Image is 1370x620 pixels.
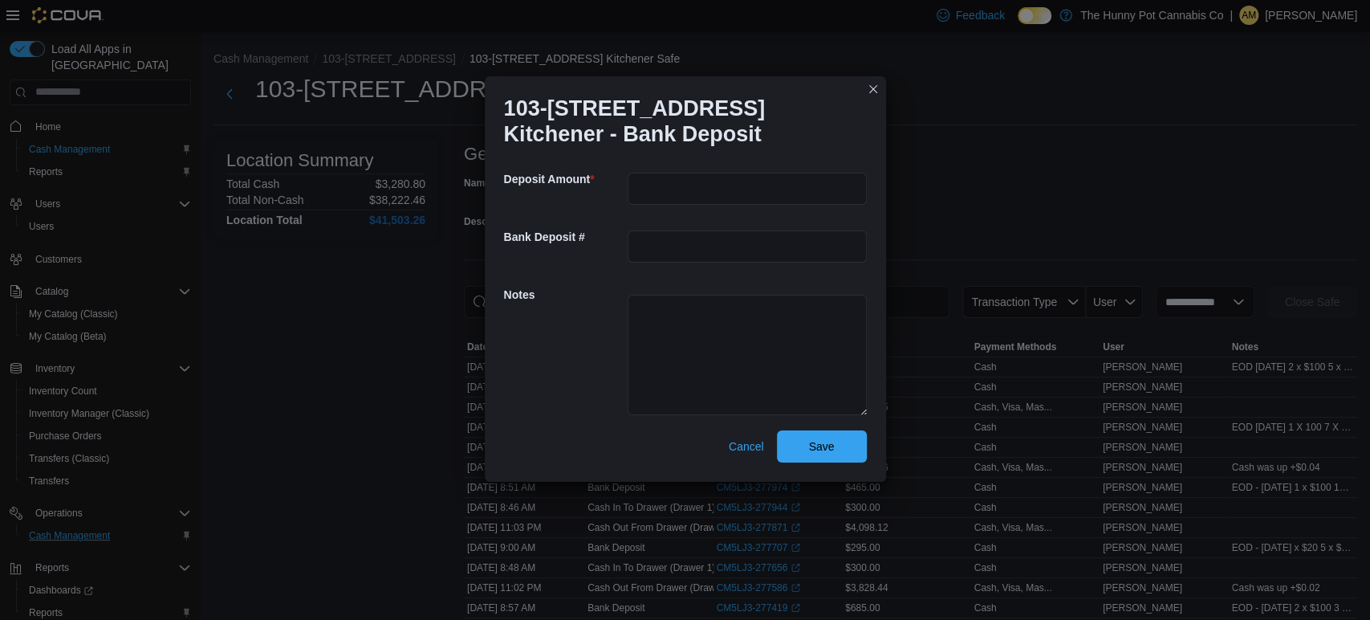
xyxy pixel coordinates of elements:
button: Cancel [722,430,770,463]
h5: Deposit Amount [504,163,624,195]
button: Save [777,430,867,463]
span: Cancel [729,438,764,455]
button: Closes this modal window [864,80,883,99]
h1: 103-[STREET_ADDRESS] Kitchener - Bank Deposit [504,96,854,147]
span: Save [809,438,835,455]
h5: Notes [504,279,624,311]
h5: Bank Deposit # [504,221,624,253]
